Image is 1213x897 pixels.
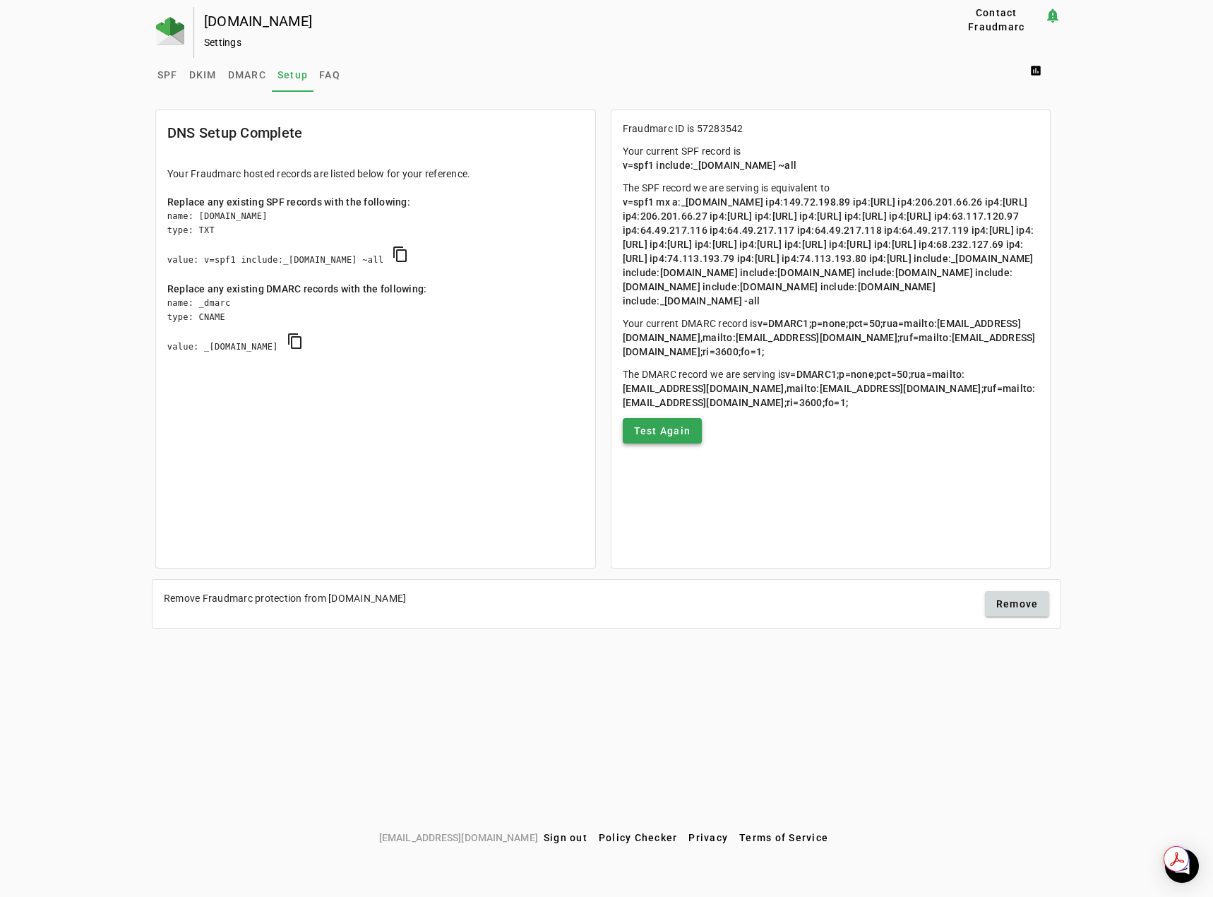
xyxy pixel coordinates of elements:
[164,591,407,605] div: Remove Fraudmarc protection from [DOMAIN_NAME]
[538,825,593,850] button: Sign out
[167,209,584,282] div: name: [DOMAIN_NAME] type: TXT value: v=spf1 include:_[DOMAIN_NAME] ~all
[204,35,903,49] div: Settings
[623,160,797,171] span: v=spf1 include:_[DOMAIN_NAME] ~all
[683,825,734,850] button: Privacy
[379,830,538,845] span: [EMAIL_ADDRESS][DOMAIN_NAME]
[189,70,217,80] span: DKIM
[623,181,1039,308] p: The SPF record we are serving is equivalent to
[593,825,683,850] button: Policy Checker
[739,832,828,843] span: Terms of Service
[157,70,178,80] span: SPF
[167,195,584,209] div: Replace any existing SPF records with the following:
[167,282,584,296] div: Replace any existing DMARC records with the following:
[623,144,1039,172] p: Your current SPF record is
[948,7,1044,32] button: Contact Fraudmarc
[599,832,678,843] span: Policy Checker
[623,369,1036,408] span: v=DMARC1;p=none;pct=50;rua=mailto:[EMAIL_ADDRESS][DOMAIN_NAME],mailto:[EMAIL_ADDRESS][DOMAIN_NAME...
[954,6,1039,34] span: Contact Fraudmarc
[623,316,1039,359] p: Your current DMARC record is
[272,58,313,92] a: Setup
[278,324,312,358] button: copy DMARC
[277,70,308,80] span: Setup
[688,832,728,843] span: Privacy
[156,17,184,45] img: Fraudmarc Logo
[228,70,266,80] span: DMARC
[634,424,691,438] span: Test Again
[313,58,346,92] a: FAQ
[152,58,184,92] a: SPF
[985,591,1050,617] button: Remove
[167,167,584,181] div: Your Fraudmarc hosted records are listed below for your reference.
[1044,7,1061,24] mat-icon: notification_important
[996,597,1039,611] span: Remove
[734,825,834,850] button: Terms of Service
[167,121,303,144] mat-card-title: DNS Setup Complete
[204,14,903,28] div: [DOMAIN_NAME]
[383,237,417,271] button: copy SPF
[319,70,340,80] span: FAQ
[623,121,1039,136] p: Fraudmarc ID is 57283542
[222,58,272,92] a: DMARC
[167,296,584,369] div: name: _dmarc type: CNAME value: _[DOMAIN_NAME]
[623,418,703,444] button: Test Again
[184,58,222,92] a: DKIM
[544,832,587,843] span: Sign out
[623,318,1036,357] span: v=DMARC1;p=none;pct=50;rua=mailto:[EMAIL_ADDRESS][DOMAIN_NAME],mailto:[EMAIL_ADDRESS][DOMAIN_NAME...
[623,196,1036,307] span: v=spf1 mx a:_[DOMAIN_NAME] ip4:149.72.198.89 ip4:[URL] ip4:206.201.66.26 ip4:[URL] ip4:206.201.66...
[623,367,1039,410] p: The DMARC record we are serving is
